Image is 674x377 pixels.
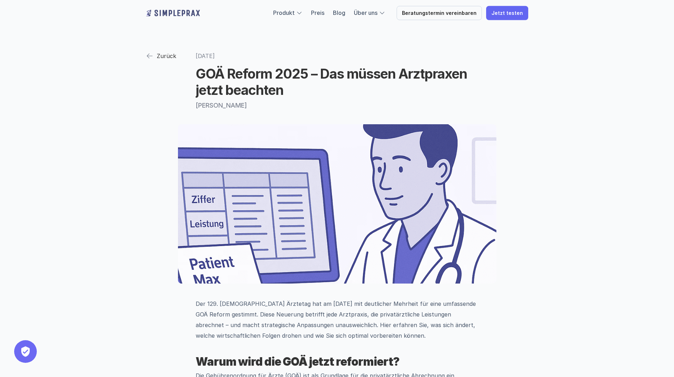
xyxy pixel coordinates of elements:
[196,102,479,109] p: [PERSON_NAME]
[157,51,176,61] p: Zurück
[311,9,324,16] a: Preis
[196,50,479,62] p: [DATE]
[273,9,295,16] a: Produkt
[178,124,496,284] img: GOÄ Reform 2025
[196,66,479,98] h1: GOÄ Reform 2025 – Das müssen Arztpraxen jetzt beachten
[196,355,399,369] strong: Warum wird die GOÄ jetzt reformiert?
[486,6,528,20] a: Jetzt testen
[196,298,479,341] p: Der 129. [DEMOGRAPHIC_DATA] Ärztetag hat am [DATE] mit deutlicher Mehrheit für eine umfassende GO...
[146,50,176,62] a: Zurück
[402,10,477,16] p: Beratungstermin vereinbaren
[354,9,378,16] a: Über uns
[397,6,482,20] a: Beratungstermin vereinbaren
[491,10,523,16] p: Jetzt testen
[333,9,345,16] a: Blog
